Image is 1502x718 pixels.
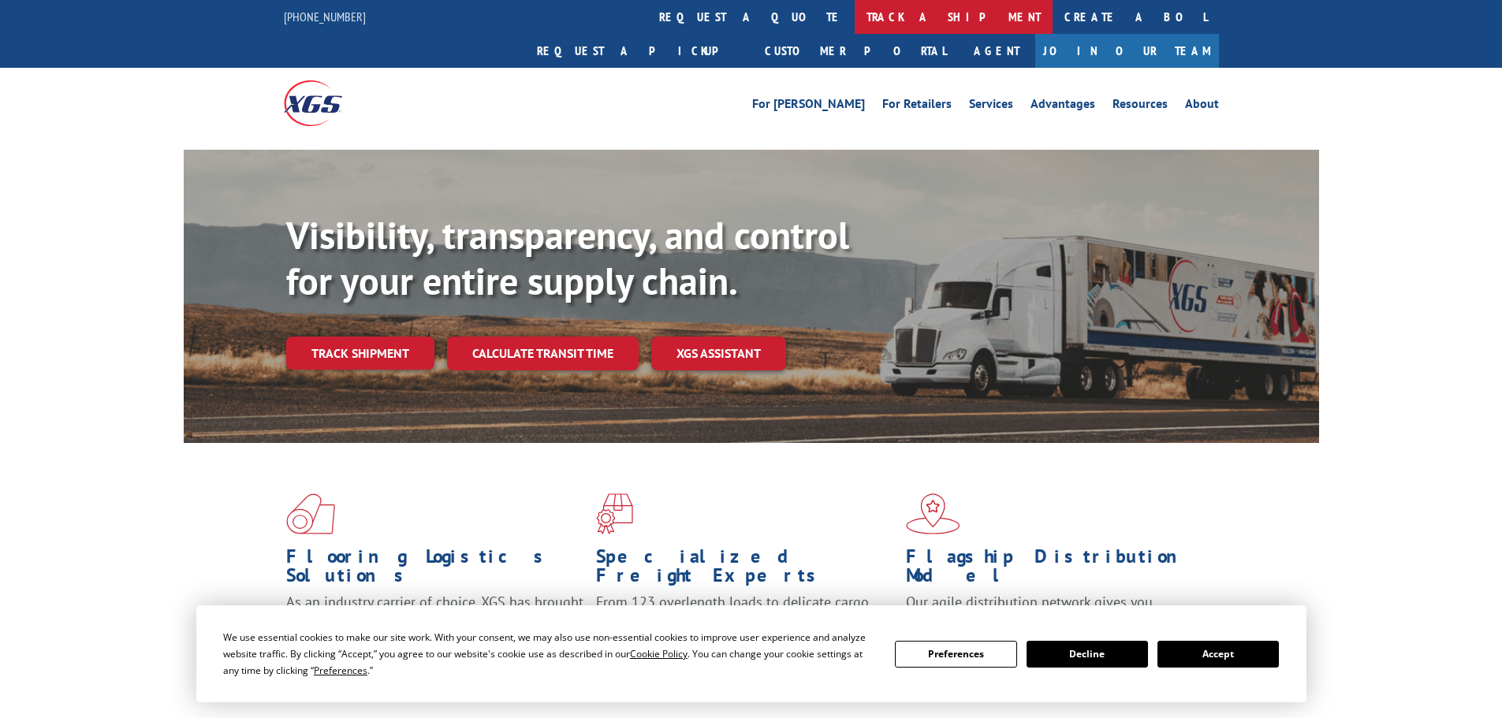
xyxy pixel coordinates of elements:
span: Cookie Policy [630,647,688,660]
h1: Specialized Freight Experts [596,547,894,593]
a: Advantages [1031,98,1095,115]
a: Track shipment [286,337,434,370]
img: xgs-icon-total-supply-chain-intelligence-red [286,493,335,534]
h1: Flooring Logistics Solutions [286,547,584,593]
a: XGS ASSISTANT [651,337,786,370]
a: Agent [958,34,1035,68]
button: Preferences [895,641,1016,668]
button: Decline [1027,641,1148,668]
a: Join Our Team [1035,34,1219,68]
div: Cookie Consent Prompt [196,605,1306,702]
h1: Flagship Distribution Model [906,547,1204,593]
button: Accept [1157,641,1279,668]
div: We use essential cookies to make our site work. With your consent, we may also use non-essential ... [223,629,876,679]
a: Services [969,98,1013,115]
a: Request a pickup [525,34,753,68]
a: Calculate transit time [447,337,639,370]
b: Visibility, transparency, and control for your entire supply chain. [286,210,849,305]
a: For [PERSON_NAME] [752,98,865,115]
a: [PHONE_NUMBER] [284,9,366,24]
a: About [1185,98,1219,115]
span: Our agile distribution network gives you nationwide inventory management on demand. [906,593,1196,630]
img: xgs-icon-focused-on-flooring-red [596,493,633,534]
a: Customer Portal [753,34,958,68]
span: Preferences [314,664,367,677]
span: As an industry carrier of choice, XGS has brought innovation and dedication to flooring logistics... [286,593,583,649]
img: xgs-icon-flagship-distribution-model-red [906,493,960,534]
a: For Retailers [882,98,952,115]
a: Resources [1113,98,1168,115]
p: From 123 overlength loads to delicate cargo, our experienced staff knows the best way to move you... [596,593,894,663]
